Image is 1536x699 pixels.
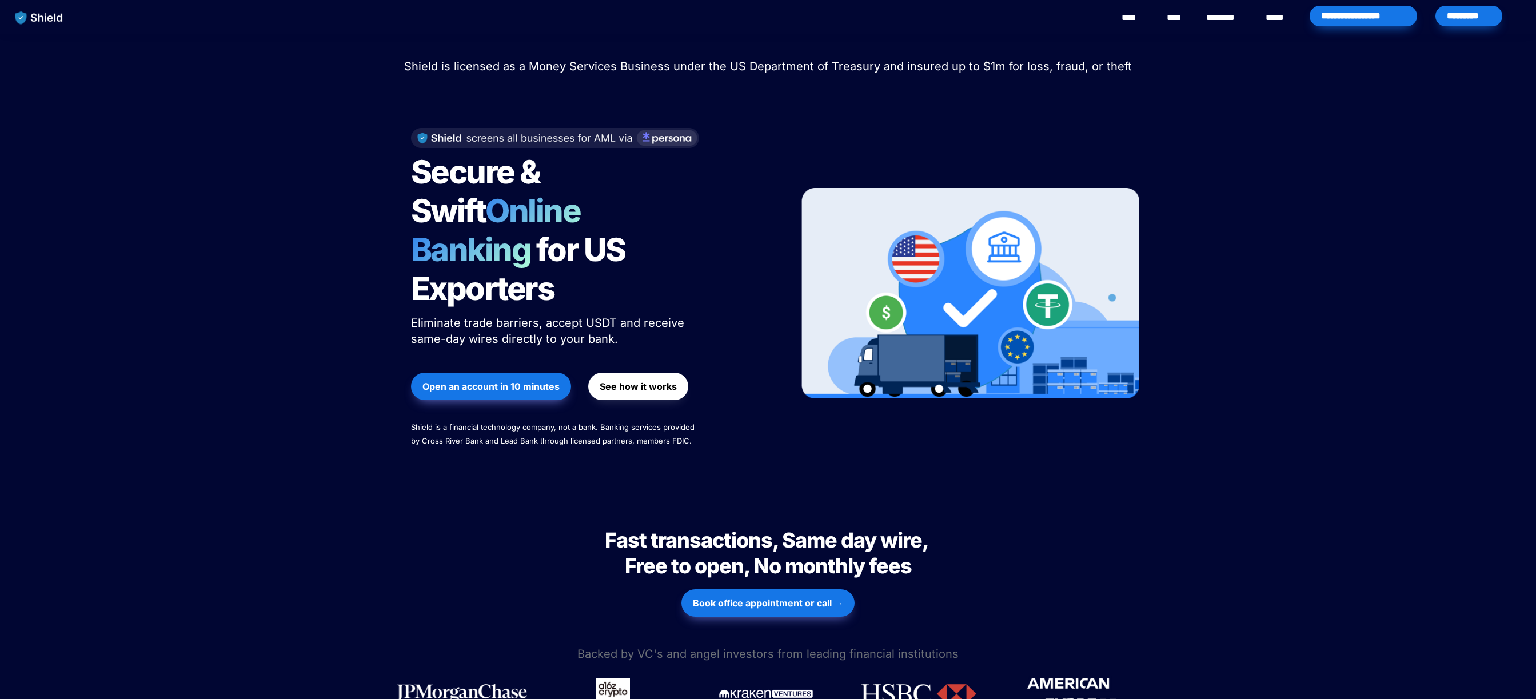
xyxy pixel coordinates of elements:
span: Shield is a financial technology company, not a bank. Banking services provided by Cross River Ba... [411,422,697,445]
button: Book office appointment or call → [681,589,855,617]
strong: Open an account in 10 minutes [422,381,560,392]
a: Book office appointment or call → [681,584,855,622]
button: Open an account in 10 minutes [411,373,571,400]
span: Fast transactions, Same day wire, Free to open, No monthly fees [605,528,932,578]
span: for US Exporters [411,230,631,308]
strong: See how it works [600,381,677,392]
strong: Book office appointment or call → [693,597,843,609]
img: website logo [10,6,69,30]
a: Open an account in 10 minutes [411,367,571,406]
a: See how it works [588,367,688,406]
span: Secure & Swift [411,153,546,230]
span: Backed by VC's and angel investors from leading financial institutions [577,647,959,661]
span: Online Banking [411,191,592,269]
span: Shield is licensed as a Money Services Business under the US Department of Treasury and insured u... [404,59,1132,73]
span: Eliminate trade barriers, accept USDT and receive same-day wires directly to your bank. [411,316,688,346]
button: See how it works [588,373,688,400]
